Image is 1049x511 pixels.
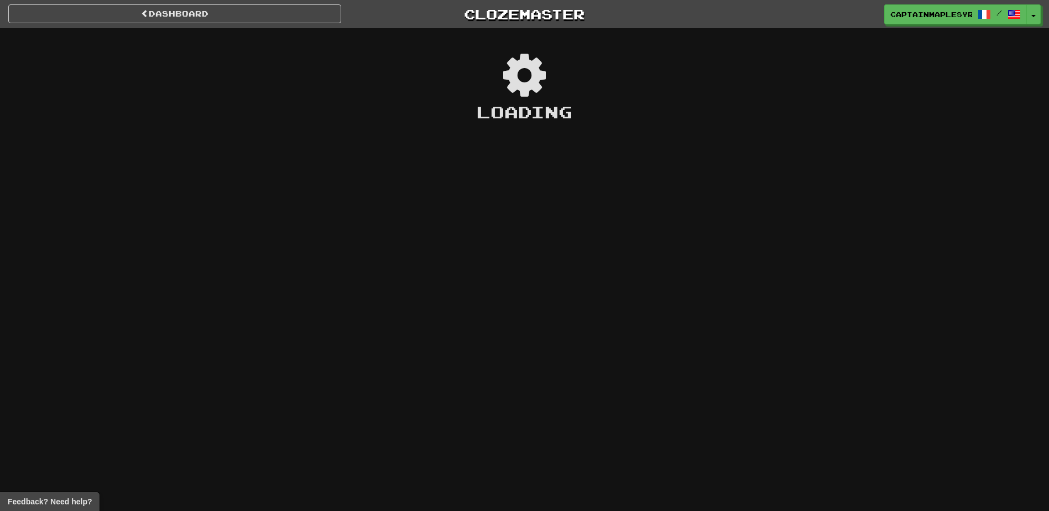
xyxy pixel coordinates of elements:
span: CaptainMapleSyrup [890,9,972,19]
a: CaptainMapleSyrup / [884,4,1027,24]
span: Open feedback widget [8,496,92,507]
a: Clozemaster [358,4,691,24]
a: Dashboard [8,4,341,23]
span: / [996,9,1002,17]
